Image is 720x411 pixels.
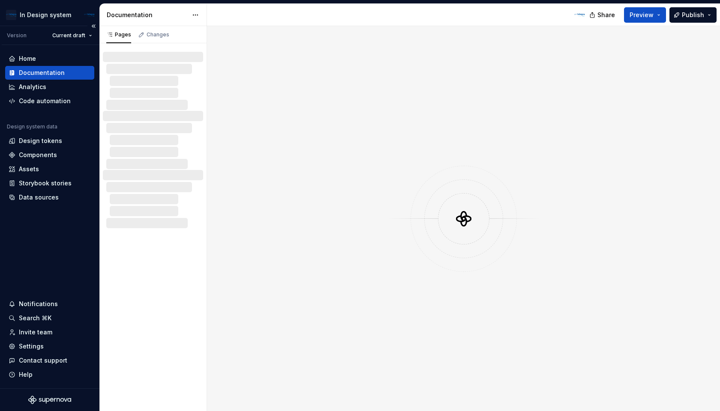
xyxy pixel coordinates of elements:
a: Code automation [5,94,94,108]
img: AFP Integra [574,10,585,20]
a: Documentation [5,66,94,80]
button: In Design systemAFP Integra [2,6,98,24]
div: Data sources [19,193,59,202]
div: Assets [19,165,39,173]
button: Preview [624,7,666,23]
a: Invite team [5,325,94,339]
div: Invite team [19,328,52,337]
a: Storybook stories [5,176,94,190]
button: Notifications [5,297,94,311]
a: Settings [5,340,94,353]
div: Notifications [19,300,58,308]
div: Analytics [19,83,46,91]
div: Documentation [19,68,65,77]
span: Publish [682,11,704,19]
span: Preview [630,11,654,19]
button: Current draft [48,30,96,42]
div: Documentation [107,11,188,19]
svg: Supernova Logo [28,396,71,404]
div: Design system data [7,123,57,130]
span: Current draft [52,32,85,39]
div: In Design system [20,11,71,19]
div: Settings [19,342,44,351]
div: Contact support [19,356,67,365]
div: Components [19,151,57,159]
a: Design tokens [5,134,94,148]
div: Design tokens [19,137,62,145]
div: Help [19,370,33,379]
span: Share [597,11,615,19]
div: Changes [147,31,169,38]
div: Home [19,54,36,63]
button: Search ⌘K [5,311,94,325]
button: Collapse sidebar [87,20,99,32]
img: AFP Integra [84,10,94,20]
div: Search ⌘K [19,314,51,322]
button: Share [585,7,621,23]
button: Publish [669,7,717,23]
a: Assets [5,162,94,176]
div: Code automation [19,97,71,105]
button: Contact support [5,354,94,367]
button: Help [5,368,94,381]
a: Data sources [5,191,94,204]
div: Storybook stories [19,179,72,188]
a: Home [5,52,94,66]
div: Version [7,32,27,39]
a: Analytics [5,80,94,94]
a: Components [5,148,94,162]
img: 69f8bcad-285c-4300-a638-f7ea42da48ef.png [6,10,16,20]
div: Pages [106,31,131,38]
